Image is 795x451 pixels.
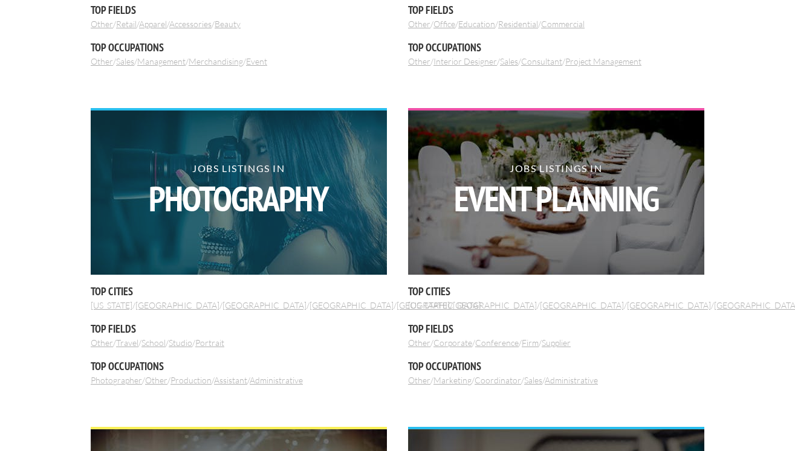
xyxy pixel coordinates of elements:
h5: Top Fields [91,2,387,18]
div: / / / / / / / / / / / / [408,108,704,386]
a: Studio [169,337,192,348]
a: [GEOGRAPHIC_DATA] [397,300,481,310]
a: Other [408,56,430,66]
strong: Event Planning [408,181,704,216]
h5: Top Fields [408,321,704,336]
h5: Top Occupations [408,359,704,374]
a: Other [408,19,430,29]
a: Sales [524,375,542,385]
a: Travel [116,337,138,348]
a: Event [246,56,267,66]
a: Sales [116,56,134,66]
a: Production [170,375,212,385]
a: Accessories [169,19,212,29]
a: Beauty [215,19,241,29]
a: [GEOGRAPHIC_DATA] [453,300,537,310]
a: [US_STATE] [91,300,132,310]
h5: Top Fields [408,2,704,18]
a: Corporate [433,337,472,348]
a: Firm [522,337,539,348]
a: Apparel [139,19,167,29]
a: [GEOGRAPHIC_DATA] [540,300,624,310]
img: tan girl with dark hair holding a large camera and taking a picture [91,110,387,275]
a: Residential [498,19,538,29]
a: Other [91,337,113,348]
h5: Top Cities [408,284,704,299]
a: Merchandising [189,56,243,66]
a: Office [433,19,455,29]
h2: Jobs Listings in [91,164,387,216]
a: Jobs Listings inEvent Planning [408,108,704,275]
a: Retail [116,19,137,29]
a: Jobs Listings inPhotography [91,108,387,275]
a: Conference [475,337,519,348]
a: [GEOGRAPHIC_DATA] [310,300,394,310]
strong: Photography [91,181,387,216]
a: Interior Designer [433,56,497,66]
a: [GEOGRAPHIC_DATA] [627,300,711,310]
a: Other [408,337,430,348]
h5: Top Occupations [91,359,387,374]
h5: Top Fields [91,321,387,336]
a: Coordinator [475,375,521,385]
a: School [141,337,166,348]
a: Management [137,56,186,66]
a: [GEOGRAPHIC_DATA] [222,300,307,310]
a: Portrait [195,337,224,348]
a: Consultant [521,56,562,66]
h5: Top Occupations [91,40,387,55]
div: / / / / / / / / / / / / [91,108,387,386]
a: Education [458,19,495,29]
a: Other [145,375,167,385]
img: event planning photo of long white table with white chairs and place settings [408,110,704,275]
a: Project Management [565,56,641,66]
a: Marketing [433,375,472,385]
a: [GEOGRAPHIC_DATA] [135,300,219,310]
a: Administrative [545,375,598,385]
a: Supplier [542,337,571,348]
a: Other [91,19,113,29]
a: Other [408,375,430,385]
h2: Jobs Listings in [408,164,704,216]
h5: Top Cities [91,284,387,299]
a: [US_STATE] [408,300,450,310]
h5: Top Occupations [408,40,704,55]
a: Sales [500,56,518,66]
a: Assistant [214,375,247,385]
a: Photographer [91,375,142,385]
a: Commercial [541,19,585,29]
a: Other [91,56,113,66]
a: Administrative [250,375,303,385]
